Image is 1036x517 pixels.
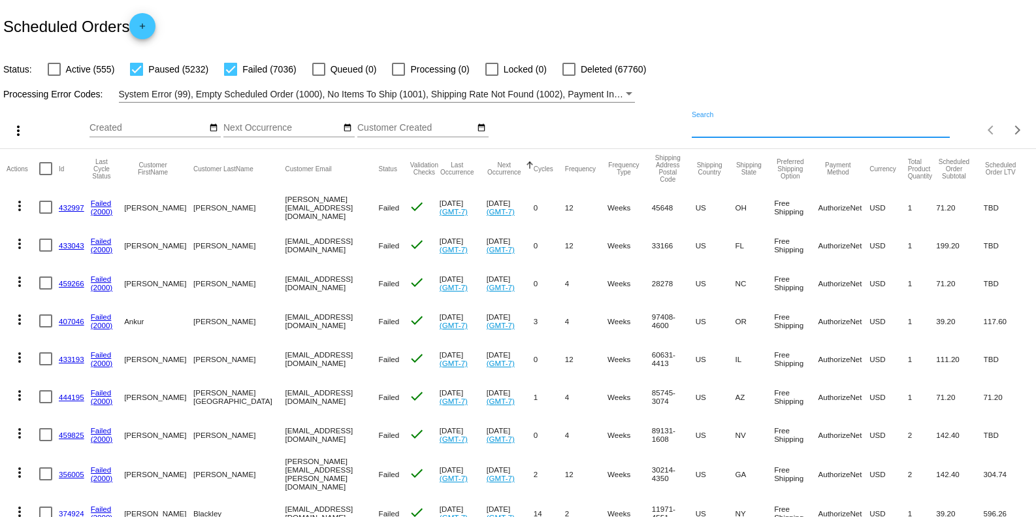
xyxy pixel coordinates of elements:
[908,226,937,264] mat-cell: 1
[357,123,475,133] input: Customer Created
[285,378,379,416] mat-cell: [EMAIL_ADDRESS][DOMAIN_NAME]
[565,188,607,226] mat-cell: 12
[607,161,640,176] button: Change sorting for FrequencyType
[91,207,113,216] a: (2000)
[487,378,534,416] mat-cell: [DATE]
[59,470,84,478] a: 356005
[59,241,84,250] a: 433043
[652,378,696,416] mat-cell: 85745-3074
[12,198,27,214] mat-icon: more_vert
[696,454,736,494] mat-cell: US
[59,317,84,325] a: 407046
[193,416,285,454] mat-cell: [PERSON_NAME]
[607,378,652,416] mat-cell: Weeks
[869,226,908,264] mat-cell: USD
[379,355,400,363] span: Failed
[7,149,39,188] mat-header-cell: Actions
[696,161,724,176] button: Change sorting for ShippingCountry
[440,435,468,443] a: (GMT-7)
[91,245,113,254] a: (2000)
[652,454,696,494] mat-cell: 30214-4350
[736,454,775,494] mat-cell: GA
[193,264,285,302] mat-cell: [PERSON_NAME]
[504,61,547,77] span: Locked (0)
[91,199,112,207] a: Failed
[285,340,379,378] mat-cell: [EMAIL_ADDRESS][DOMAIN_NAME]
[135,22,150,37] mat-icon: add
[908,149,937,188] mat-header-cell: Total Product Quantity
[979,117,1005,143] button: Previous page
[984,416,1029,454] mat-cell: TBD
[607,454,652,494] mat-cell: Weeks
[209,123,218,133] mat-icon: date_range
[908,416,937,454] mat-cell: 2
[12,350,27,365] mat-icon: more_vert
[487,397,515,405] a: (GMT-7)
[440,474,468,482] a: (GMT-7)
[91,465,112,474] a: Failed
[936,340,983,378] mat-cell: 111.20
[936,302,983,340] mat-cell: 39.20
[984,302,1029,340] mat-cell: 117.60
[10,123,26,139] mat-icon: more_vert
[440,302,487,340] mat-cell: [DATE]
[736,416,775,454] mat-cell: NV
[565,264,607,302] mat-cell: 4
[440,245,468,254] a: (GMT-7)
[984,188,1029,226] mat-cell: TBD
[936,416,983,454] mat-cell: 142.40
[487,226,534,264] mat-cell: [DATE]
[774,264,818,302] mat-cell: Free Shipping
[565,226,607,264] mat-cell: 12
[936,226,983,264] mat-cell: 199.20
[984,226,1029,264] mat-cell: TBD
[936,188,983,226] mat-cell: 71.20
[534,378,565,416] mat-cell: 1
[607,416,652,454] mat-cell: Weeks
[379,317,400,325] span: Failed
[59,355,84,363] a: 433193
[91,359,113,367] a: (2000)
[91,435,113,443] a: (2000)
[409,426,425,442] mat-icon: check
[440,397,468,405] a: (GMT-7)
[285,302,379,340] mat-cell: [EMAIL_ADDRESS][DOMAIN_NAME]
[565,454,607,494] mat-cell: 12
[696,226,736,264] mat-cell: US
[774,188,818,226] mat-cell: Free Shipping
[124,454,193,494] mat-cell: [PERSON_NAME]
[124,378,193,416] mat-cell: [PERSON_NAME]
[91,505,112,513] a: Failed
[736,264,775,302] mat-cell: NC
[908,454,937,494] mat-cell: 2
[652,416,696,454] mat-cell: 89131-1608
[984,454,1029,494] mat-cell: 304.74
[936,264,983,302] mat-cell: 71.20
[409,388,425,404] mat-icon: check
[774,302,818,340] mat-cell: Free Shipping
[59,203,84,212] a: 432997
[607,340,652,378] mat-cell: Weeks
[409,237,425,252] mat-icon: check
[984,161,1018,176] button: Change sorting for LifetimeValue
[774,226,818,264] mat-cell: Free Shipping
[736,302,775,340] mat-cell: OR
[124,302,193,340] mat-cell: Ankur
[193,340,285,378] mat-cell: [PERSON_NAME]
[409,312,425,328] mat-icon: check
[534,188,565,226] mat-cell: 0
[696,340,736,378] mat-cell: US
[487,207,515,216] a: (GMT-7)
[487,161,522,176] button: Change sorting for NextOccurrenceUtc
[487,321,515,329] a: (GMT-7)
[487,283,515,292] a: (GMT-7)
[869,378,908,416] mat-cell: USD
[869,188,908,226] mat-cell: USD
[440,416,487,454] mat-cell: [DATE]
[59,279,84,288] a: 459266
[242,61,297,77] span: Failed (7036)
[736,340,775,378] mat-cell: IL
[379,279,400,288] span: Failed
[869,454,908,494] mat-cell: USD
[908,340,937,378] mat-cell: 1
